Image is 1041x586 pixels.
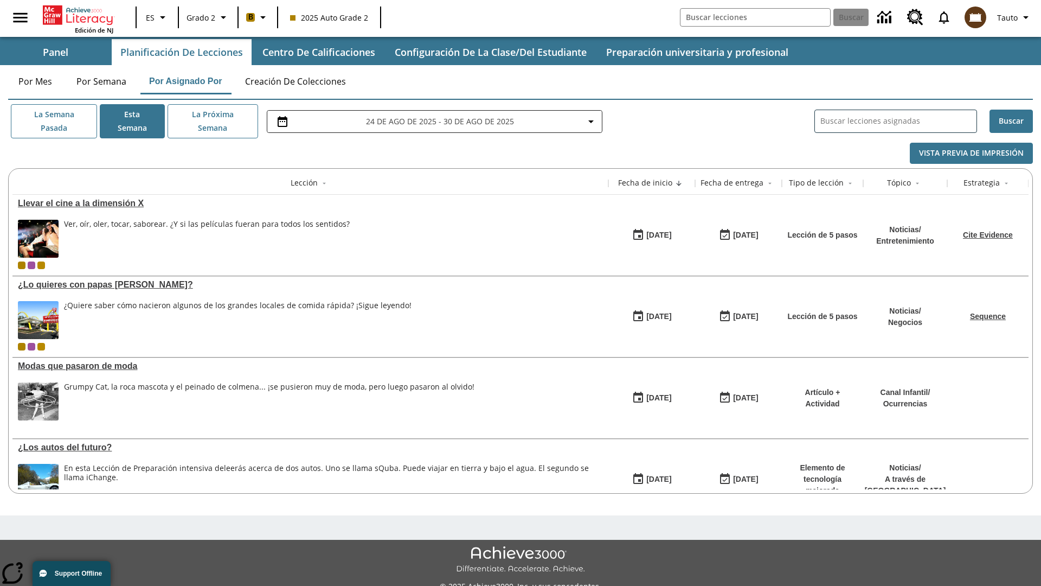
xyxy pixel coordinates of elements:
[871,3,901,33] a: Centro de información
[1,39,110,65] button: Panel
[628,388,675,409] button: 07/19/25: Primer día en que estuvo disponible la lección
[930,3,958,31] a: Notificaciones
[18,443,603,453] a: ¿Los autos del futuro? , Lecciones
[733,228,758,242] div: [DATE]
[8,68,62,94] button: Por mes
[881,387,930,398] p: Canal Infantil /
[787,311,857,322] p: Lección de 5 pasos
[888,305,922,317] p: Noticias /
[1000,177,1013,190] button: Sort
[64,463,589,482] testabrev: leerás acerca de dos autos. Uno se llama sQuba. Puede viajar en tierra y bajo el agua. El segundo...
[37,262,45,269] div: New 2025 class
[865,462,946,474] p: Noticias /
[18,464,59,502] img: Un automóvil de alta tecnología flotando en el agua.
[28,262,35,269] div: OL 2025 Auto Grade 3
[64,383,474,421] div: Grumpy Cat, la roca mascota y el peinado de colmena... ¡se pusieron muy de moda, pero luego pasar...
[318,177,331,190] button: Sort
[112,39,252,65] button: Planificación de lecciones
[901,3,930,32] a: Centro de recursos, Se abrirá en una pestaña nueva.
[887,177,911,188] div: Tópico
[881,398,930,410] p: Ocurrencias
[4,2,36,34] button: Abrir el menú lateral
[64,220,350,258] div: Ver, oír, oler, tocar, saborear. ¿Y si las películas fueran para todos los sentidos?
[18,220,59,258] img: El panel situado frente a los asientos rocía con agua nebulizada al feliz público en un cine equi...
[876,224,934,235] p: Noticias /
[64,383,474,392] div: Grumpy Cat, la roca mascota y el peinado de colmena... ¡se pusieron muy de moda, pero luego pasar...
[787,387,858,410] p: Artículo + Actividad
[18,301,59,339] img: Uno de los primeros locales de McDonald's, con el icónico letrero rojo y los arcos amarillos.
[64,464,603,482] div: En esta Lección de Preparación intensiva de
[888,317,922,328] p: Negocios
[597,39,797,65] button: Preparación universitaria y profesional
[11,104,97,138] button: La semana pasada
[37,343,45,351] div: New 2025 class
[733,473,758,486] div: [DATE]
[993,8,1037,27] button: Perfil/Configuración
[18,262,25,269] div: Clase actual
[789,177,844,188] div: Tipo de lección
[291,177,318,188] div: Lección
[989,110,1033,133] button: Buscar
[68,68,135,94] button: Por semana
[242,8,274,27] button: Boost El color de la clase es anaranjado claro. Cambiar el color de la clase.
[64,464,603,502] div: En esta Lección de Preparación intensiva de leerás acerca de dos autos. Uno se llama sQuba. Puede...
[18,361,603,371] a: Modas que pasaron de moda, Lecciones
[290,12,368,23] span: 2025 Auto Grade 2
[18,199,603,208] a: Llevar el cine a la dimensión X, Lecciones
[715,225,762,246] button: 08/24/25: Último día en que podrá accederse la lección
[733,391,758,405] div: [DATE]
[628,307,675,327] button: 07/26/25: Primer día en que estuvo disponible la lección
[672,177,685,190] button: Sort
[646,228,671,242] div: [DATE]
[680,9,830,26] input: Buscar campo
[844,177,857,190] button: Sort
[18,199,603,208] div: Llevar el cine a la dimensión X
[618,177,672,188] div: Fecha de inicio
[140,8,175,27] button: Lenguaje: ES, Selecciona un idioma
[236,68,355,94] button: Creación de colecciones
[182,8,234,27] button: Grado: Grado 2, Elige un grado
[970,312,1006,321] a: Sequence
[997,12,1018,23] span: Tauto
[28,343,35,351] div: OL 2025 Auto Grade 3
[18,443,603,453] div: ¿Los autos del futuro?
[43,3,113,34] div: Portada
[584,115,597,128] svg: Collapse Date Range Filter
[763,177,776,190] button: Sort
[628,225,675,246] button: 08/18/25: Primer día en que estuvo disponible la lección
[168,104,258,138] button: La próxima semana
[876,235,934,247] p: Entretenimiento
[18,343,25,351] div: Clase actual
[248,10,253,24] span: B
[18,280,603,290] div: ¿Lo quieres con papas fritas?
[715,469,762,490] button: 08/01/26: Último día en que podrá accederse la lección
[715,388,762,409] button: 06/30/26: Último día en que podrá accederse la lección
[18,280,603,290] a: ¿Lo quieres con papas fritas?, Lecciones
[33,561,111,586] button: Support Offline
[733,310,758,323] div: [DATE]
[187,12,215,23] span: Grado 2
[18,383,59,421] img: foto en blanco y negro de una chica haciendo girar unos hula-hulas en la década de 1950
[715,307,762,327] button: 07/03/26: Último día en que podrá accederse la lección
[140,68,231,94] button: Por asignado por
[64,301,412,339] div: ¿Quiere saber cómo nacieron algunos de los grandes locales de comida rápida? ¡Sigue leyendo!
[366,116,514,127] span: 24 de ago de 2025 - 30 de ago de 2025
[646,473,671,486] div: [DATE]
[787,230,857,241] p: Lección de 5 pasos
[963,231,1013,239] a: Cite Evidence
[43,4,113,26] a: Portada
[910,143,1033,164] button: Vista previa de impresión
[865,474,946,496] p: A través de [GEOGRAPHIC_DATA]
[646,391,671,405] div: [DATE]
[963,177,1000,188] div: Estrategia
[820,113,976,129] input: Buscar lecciones asignadas
[64,220,350,229] div: Ver, oír, oler, tocar, saborear. ¿Y si las películas fueran para todos los sentidos?
[965,7,986,28] img: avatar image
